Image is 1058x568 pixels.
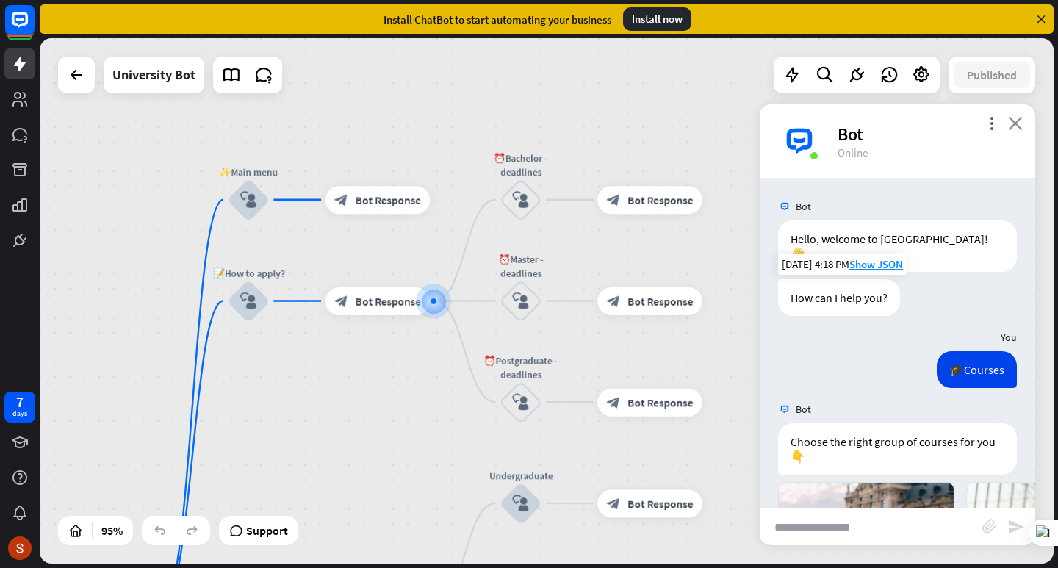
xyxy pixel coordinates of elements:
i: block_bot_response [607,294,621,308]
div: 📝How to apply? [206,266,290,280]
span: Support [246,519,288,542]
div: ⏰Bachelor - deadlines [479,151,563,179]
i: block_bot_response [334,193,348,206]
i: close [1008,116,1023,130]
div: Hello, welcome to [GEOGRAPHIC_DATA]! 👋 [778,220,1017,272]
div: 🎓Courses [937,351,1017,388]
i: block_bot_response [334,294,348,308]
div: 95% [97,519,127,542]
i: send [1007,518,1025,536]
i: block_user_input [512,292,529,309]
div: Choose the right group of courses for you 👇 [778,423,1017,475]
i: block_user_input [240,191,257,208]
span: Bot [796,403,811,416]
div: Install now [623,7,691,31]
div: 7 [16,395,24,409]
div: Undergraduate [479,469,563,483]
i: block_bot_response [607,395,621,409]
span: Bot Response [356,294,421,308]
span: Bot Response [627,294,693,308]
i: block_attachment [982,519,997,533]
div: Online [838,145,1018,159]
div: [DATE] 4:18 PM [778,254,907,275]
i: block_user_input [512,495,529,512]
div: ⏰Postgraduate - deadlines [479,353,563,381]
div: Install ChatBot to start automating your business [384,12,611,26]
span: Bot [796,200,811,213]
span: Bot Response [356,193,421,206]
i: block_user_input [512,394,529,411]
span: You [1001,331,1017,344]
div: University Bot [112,57,195,93]
div: How can I help you? [778,279,900,316]
i: more_vert [985,116,998,130]
i: block_bot_response [607,193,621,206]
span: Bot Response [627,193,693,206]
div: days [12,409,27,419]
span: Bot Response [627,497,693,511]
div: Bot [838,123,1018,145]
a: 7 days [4,392,35,423]
div: ✨Main menu [206,165,290,179]
div: ⏰Master - deadlines [479,252,563,280]
span: Bot Response [627,395,693,409]
button: Open LiveChat chat widget [12,6,56,50]
i: block_bot_response [607,497,621,511]
span: Show JSON [849,257,903,271]
i: block_user_input [512,191,529,208]
i: block_user_input [240,292,257,309]
button: Published [954,62,1030,88]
